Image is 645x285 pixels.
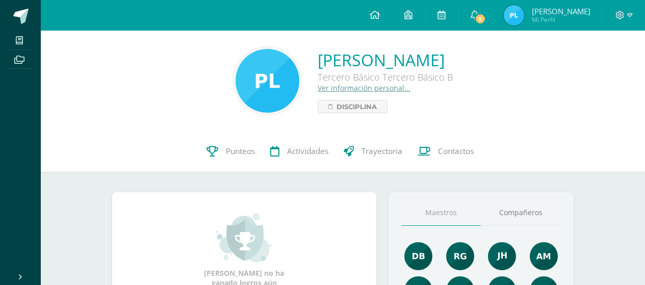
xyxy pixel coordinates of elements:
[410,131,481,172] a: Contactos
[287,146,328,157] span: Actividades
[318,71,453,83] div: Tercero Básico Tercero Básico B
[362,146,402,157] span: Trayectoria
[404,242,432,270] img: 92e8b7530cfa383477e969a429d96048.png
[318,49,453,71] a: [PERSON_NAME]
[337,100,377,113] span: Disciplina
[318,100,388,113] a: Disciplina
[236,49,299,113] img: 0ba6ee941a8536fc2448a434f52616a0.png
[488,242,516,270] img: 3dbe72ed89aa2680497b9915784f2ba9.png
[318,83,410,93] a: Ver información personal...
[504,5,524,25] img: 23fb16984e5ab67cc49ece7ec8f2c339.png
[530,242,558,270] img: b7c5ef9c2366ee6e8e33a2b1ce8f818e.png
[438,146,474,157] span: Contactos
[475,13,486,24] span: 5
[401,200,481,226] a: Maestros
[216,212,272,263] img: achievement_small.png
[481,200,561,226] a: Compañeros
[263,131,336,172] a: Actividades
[446,242,474,270] img: c8ce501b50aba4663d5e9c1ec6345694.png
[532,15,590,24] span: Mi Perfil
[532,6,590,16] span: [PERSON_NAME]
[226,146,255,157] span: Punteos
[199,131,263,172] a: Punteos
[336,131,410,172] a: Trayectoria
